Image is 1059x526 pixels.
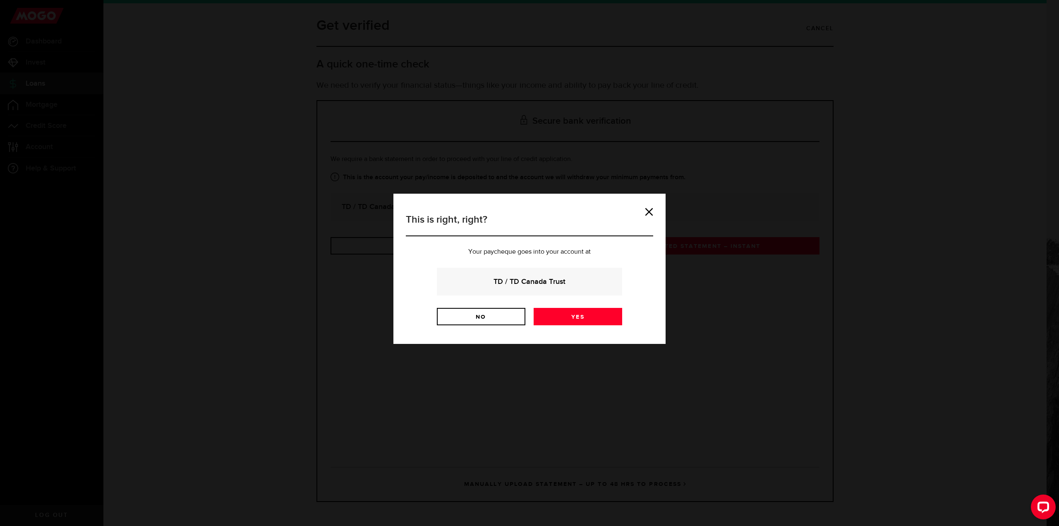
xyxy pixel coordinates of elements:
iframe: LiveChat chat widget [1024,491,1059,526]
a: No [437,308,525,325]
h3: This is right, right? [406,212,653,236]
p: Your paycheque goes into your account at [406,249,653,255]
strong: TD / TD Canada Trust [448,276,611,287]
a: Yes [534,308,622,325]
